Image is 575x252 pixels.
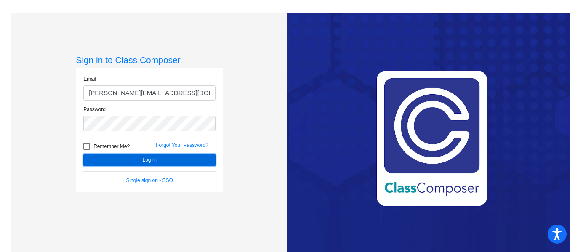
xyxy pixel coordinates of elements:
a: Forgot Your Password? [156,142,208,148]
label: Password [83,106,106,113]
button: Log In [83,154,216,166]
label: Email [83,75,96,83]
span: Remember Me? [93,141,130,151]
a: Single sign on - SSO [126,178,173,183]
h3: Sign in to Class Composer [76,55,223,65]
